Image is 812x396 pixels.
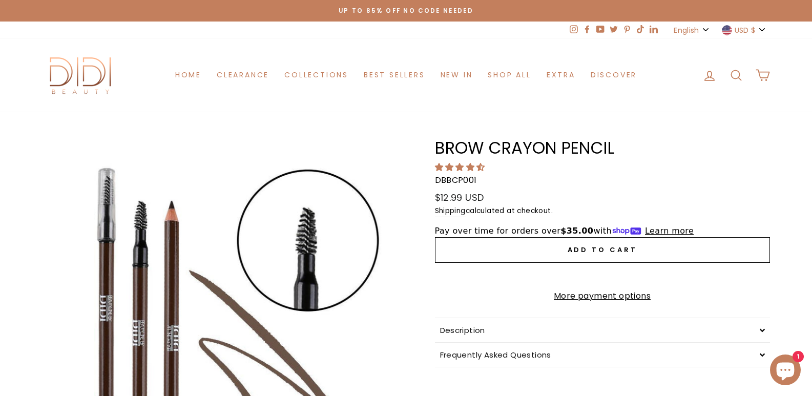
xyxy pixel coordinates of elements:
a: Home [168,66,209,85]
a: Clearance [209,66,277,85]
span: Description [440,325,485,336]
h1: Brow Crayon Pencil [435,140,770,156]
span: USD $ [735,25,756,36]
button: Add to cart [435,237,770,263]
span: 4.50 stars [435,161,487,173]
a: Discover [583,66,644,85]
button: USD $ [719,22,770,38]
ul: Primary [168,66,644,85]
a: Best Sellers [356,66,433,85]
span: Frequently Asked Questions [440,349,551,360]
a: More payment options [435,289,770,303]
span: $12.99 USD [435,191,484,204]
inbox-online-store-chat: Shopify online store chat [767,355,804,388]
a: New in [433,66,481,85]
small: calculated at checkout. [435,205,770,217]
a: Shop All [480,66,538,85]
button: English [671,22,713,38]
span: Up to 85% off NO CODE NEEDED [339,7,473,15]
img: Didi Beauty Co. [43,54,119,96]
p: DBBCP001 [435,174,770,187]
span: Add to cart [568,245,637,255]
a: Shipping [435,205,466,217]
a: Collections [277,66,356,85]
span: English [674,25,699,36]
a: Extra [539,66,583,85]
